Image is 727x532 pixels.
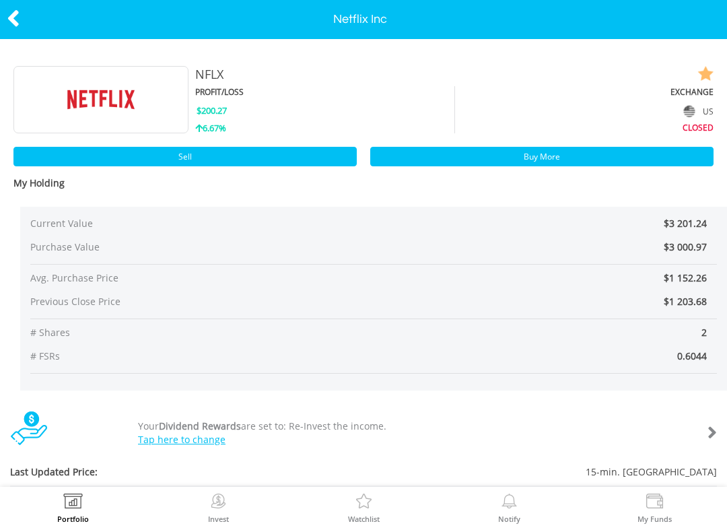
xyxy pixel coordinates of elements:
[208,494,229,523] a: Invest
[195,86,454,98] div: PROFIT/LOSS
[374,350,717,363] span: 0.6044
[30,240,316,254] span: Purchase Value
[197,104,227,117] span: $200.27
[195,66,584,84] div: NFLX
[159,420,241,432] b: Dividend Rewards
[644,494,665,512] img: View Funds
[498,515,520,523] label: Notify
[195,122,454,135] div: 6.67%
[637,515,672,523] label: My Funds
[697,66,714,82] img: watchlist
[30,326,374,339] span: # Shares
[498,494,520,523] a: Notify
[208,515,229,523] label: Invest
[10,465,305,479] span: Last Updated Price:
[703,106,714,117] span: US
[348,515,380,523] label: Watchlist
[455,86,714,98] div: EXCHANGE
[30,295,374,308] span: Previous Close Price
[348,494,380,523] a: Watchlist
[30,350,374,363] span: # FSRs
[63,494,83,512] img: View Portfolio
[208,494,229,512] img: Invest Now
[664,217,707,230] span: $3 201.24
[305,465,718,479] span: 15-min. [GEOGRAPHIC_DATA]
[637,494,672,523] a: My Funds
[30,217,316,230] span: Current Value
[664,240,707,253] span: $3 000.97
[138,433,226,446] a: Tap here to change
[684,105,695,117] img: flag
[499,494,520,512] img: View Notifications
[13,147,357,166] a: Sell
[664,271,707,284] span: $1 152.26
[455,120,714,133] div: CLOSED
[30,271,374,285] span: Avg. Purchase Price
[50,66,151,133] img: EQU.US.NFLX.png
[374,326,717,339] span: 2
[353,494,374,512] img: Watchlist
[57,515,89,523] label: Portfolio
[57,494,89,523] a: Portfolio
[664,295,707,308] span: $1 203.68
[370,147,714,166] a: Buy More
[128,420,658,446] div: Your are set to: Re-Invest the income.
